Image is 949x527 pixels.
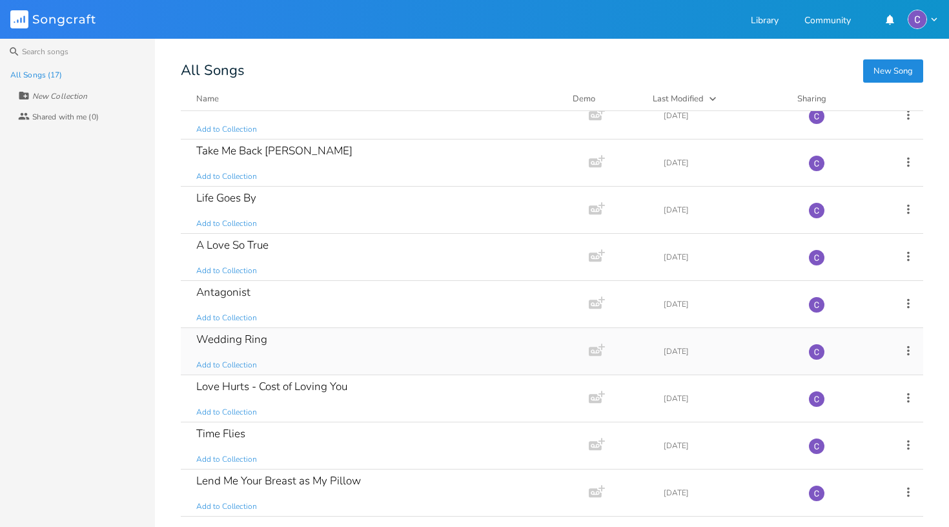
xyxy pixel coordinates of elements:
div: Demo [573,92,637,105]
img: Calum Wright [808,391,825,408]
span: Add to Collection [196,501,257,512]
div: [DATE] [664,112,793,119]
button: Last Modified [653,92,782,105]
img: Calum Wright [808,108,825,125]
span: Add to Collection [196,265,257,276]
div: [DATE] [664,489,793,497]
div: [DATE] [664,159,793,167]
div: [DATE] [664,300,793,308]
div: Love Hurts - Cost of Loving You [196,381,347,392]
span: Add to Collection [196,360,257,371]
div: Shared with me (0) [32,113,99,121]
img: Calum Wright [808,485,825,502]
span: Add to Collection [196,313,257,324]
img: Calum Wright [908,10,927,29]
div: Name [196,93,219,105]
span: Add to Collection [196,218,257,229]
div: [DATE] [664,395,793,402]
div: [DATE] [664,206,793,214]
div: All Songs (17) [10,71,62,79]
a: Library [751,16,779,27]
span: Add to Collection [196,171,257,182]
img: Calum Wright [808,438,825,455]
div: Wedding Ring [196,334,267,345]
img: Calum Wright [808,155,825,172]
button: Name [196,92,557,105]
img: Calum Wright [808,296,825,313]
div: [DATE] [664,347,793,355]
div: [DATE] [664,442,793,449]
span: Add to Collection [196,407,257,418]
div: New Collection [32,92,87,100]
div: A Love So True [196,240,269,251]
div: Take Me Back [PERSON_NAME] [196,145,352,156]
div: Last Modified [653,93,704,105]
span: Add to Collection [196,124,257,135]
div: Life Goes By [196,192,256,203]
div: All Songs [181,65,923,77]
div: Time Flies [196,428,245,439]
div: Antagonist [196,287,250,298]
div: Sharing [797,92,875,105]
div: Lend Me Your Breast as My Pillow [196,475,361,486]
div: [DATE] [664,253,793,261]
img: Calum Wright [808,344,825,360]
span: Add to Collection [196,454,257,465]
button: New Song [863,59,923,83]
img: Calum Wright [808,202,825,219]
img: Calum Wright [808,249,825,266]
a: Community [804,16,851,27]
